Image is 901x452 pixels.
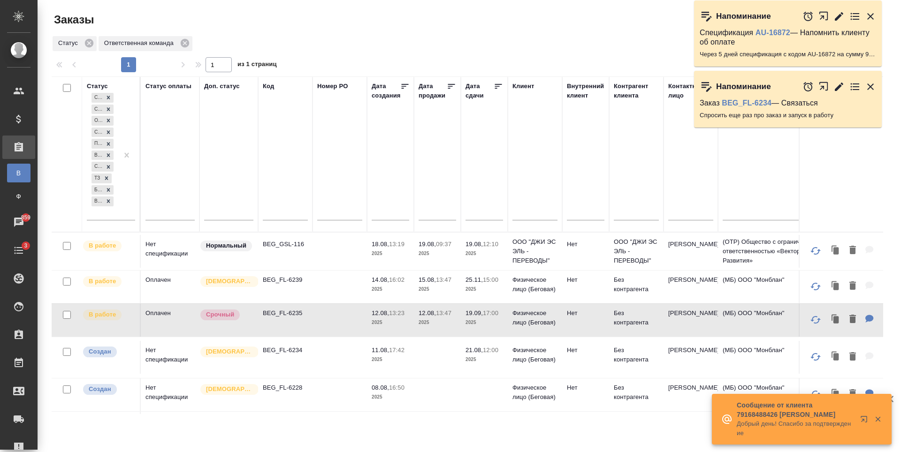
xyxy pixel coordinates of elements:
[91,150,115,161] div: Создан, Согласование КП, Ожидание предоплаты, Связаться с клиентом, Подтвержден, В работе, Сдан б...
[89,384,111,394] p: Создан
[466,276,483,283] p: 25.11,
[12,192,26,201] span: Ф
[802,81,814,92] button: Отложить
[818,6,829,26] button: Открыть в новой вкладке
[141,378,199,411] td: Нет спецификации
[664,235,718,268] td: [PERSON_NAME]
[802,11,814,22] button: Отложить
[718,233,831,270] td: (OTP) Общество с ограниченной ответственностью «Вектор Развития»
[263,346,308,355] p: BEG_FL-6234
[206,384,253,394] p: [DEMOGRAPHIC_DATA]
[206,310,234,319] p: Срочный
[700,98,876,108] p: Заказ — Связаться
[372,285,409,294] p: 2025
[372,347,389,354] p: 11.08,
[436,309,451,316] p: 13:47
[372,241,389,248] p: 18.08,
[104,38,177,48] p: Ответственная команда
[865,81,876,92] button: Закрыть
[718,304,831,337] td: (МБ) ООО "Монблан"
[567,82,604,100] div: Внутренний клиент
[206,347,253,356] p: [DEMOGRAPHIC_DATA]
[141,271,199,303] td: Оплачен
[718,378,831,411] td: (МБ) ООО "Монблан"
[372,318,409,327] p: 2025
[89,347,111,356] p: Создан
[91,161,115,173] div: Создан, Согласование КП, Ожидание предоплаты, Связаться с клиентом, Подтвержден, В работе, Сдан б...
[466,309,483,316] p: 19.09,
[263,82,274,91] div: Код
[92,105,103,114] div: Согласование КП
[237,59,277,72] span: из 1 страниц
[845,310,861,329] button: Удалить
[389,309,405,316] p: 13:23
[466,355,503,364] p: 2025
[700,111,876,120] p: Спросить еще раз про заказ и запуск в работу
[756,29,790,37] a: AU-16872
[372,276,389,283] p: 14.08,
[92,128,103,137] div: Связаться с клиентом
[82,346,135,358] div: Выставляется автоматически при создании заказа
[91,127,115,138] div: Создан, Согласование КП, Ожидание предоплаты, Связаться с клиентом, Подтвержден, В работе, Сдан б...
[868,415,887,423] button: Закрыть
[567,240,604,249] p: Нет
[204,82,240,91] div: Доп. статус
[92,185,103,195] div: Без обратной связи
[372,309,389,316] p: 12.08,
[91,138,115,150] div: Создан, Согласование КП, Ожидание предоплаты, Связаться с клиентом, Подтвержден, В работе, Сдан б...
[372,384,389,391] p: 08.08,
[436,241,451,248] p: 09:37
[15,213,37,222] span: 859
[82,309,135,321] div: Выставляет ПМ после принятия заказа от КМа
[91,104,115,115] div: Создан, Согласование КП, Ожидание предоплаты, Связаться с клиентом, Подтвержден, В работе, Сдан б...
[512,346,557,364] p: Физическое лицо (Беговая)
[91,92,115,104] div: Создан, Согласование КП, Ожидание предоплаты, Связаться с клиентом, Подтвержден, В работе, Сдан б...
[804,240,827,262] button: Обновить
[92,93,103,103] div: Создан
[89,277,116,286] p: В работе
[91,173,113,184] div: Создан, Согласование КП, Ожидание предоплаты, Связаться с клиентом, Подтвержден, В работе, Сдан б...
[389,241,405,248] p: 13:19
[419,241,436,248] p: 19.08,
[419,249,456,258] p: 2025
[827,310,845,329] button: Клонировать
[512,237,557,265] p: ООО "ДЖИ ЭС ЭЛЬ - ПЕРЕВОДЫ"
[483,276,498,283] p: 15:00
[855,410,877,432] button: Открыть в новой вкладке
[145,82,191,91] div: Статус оплаты
[389,347,405,354] p: 17:42
[92,173,101,183] div: ТЗ
[419,276,436,283] p: 15.08,
[92,116,103,126] div: Ожидание предоплаты
[567,346,604,355] p: Нет
[7,187,31,206] a: Ф
[419,309,436,316] p: 12.08,
[833,11,845,22] button: Редактировать
[372,249,409,258] p: 2025
[664,271,718,303] td: [PERSON_NAME]
[206,277,253,286] p: [DEMOGRAPHIC_DATA]
[664,341,718,374] td: [PERSON_NAME]
[718,341,831,374] td: (МБ) ООО "Монблан"
[664,378,718,411] td: [PERSON_NAME]
[845,347,861,367] button: Удалить
[512,275,557,294] p: Физическое лицо (Беговая)
[804,309,827,331] button: Обновить
[372,355,409,364] p: 2025
[436,276,451,283] p: 13:47
[263,383,308,392] p: BEG_FL-6228
[82,275,135,288] div: Выставляет ПМ после принятия заказа от КМа
[512,383,557,402] p: Физическое лицо (Беговая)
[263,309,308,318] p: BEG_FL-6235
[827,384,845,404] button: Клонировать
[849,81,861,92] button: Перейти в todo
[53,36,97,51] div: Статус
[419,318,456,327] p: 2025
[141,341,199,374] td: Нет спецификации
[614,383,659,402] p: Без контрагента
[199,383,253,396] div: Выставляется автоматически для первых 3 заказов нового контактного лица. Особое внимание
[512,309,557,327] p: Физическое лицо (Беговая)
[419,82,447,100] div: Дата продажи
[466,249,503,258] p: 2025
[141,235,199,268] td: Нет спецификации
